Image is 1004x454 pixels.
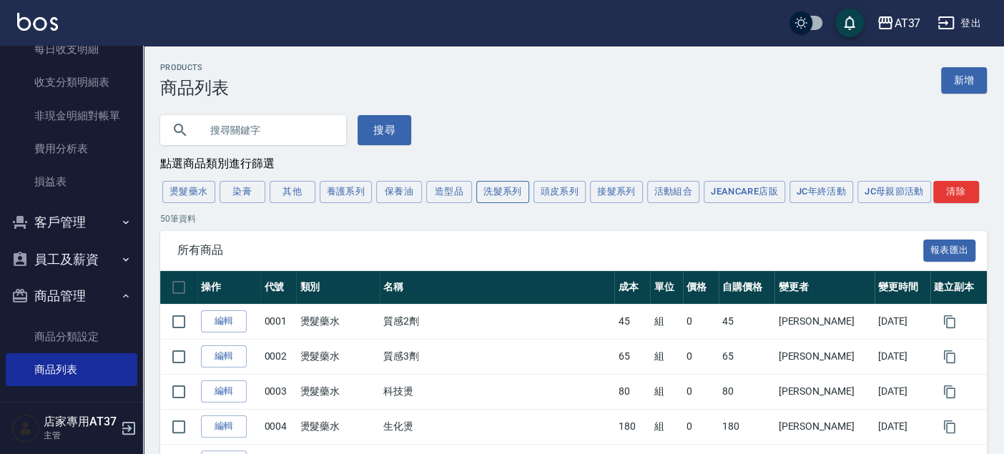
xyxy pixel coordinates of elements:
[201,345,247,367] a: 編輯
[533,181,586,203] button: 頭皮系列
[894,14,920,32] div: AT37
[6,132,137,165] a: 費用分析表
[614,339,650,374] td: 65
[160,63,229,72] h2: Products
[719,409,775,444] td: 180
[177,243,923,257] span: 所有商品
[923,240,976,262] button: 報表匯出
[614,409,650,444] td: 180
[380,271,614,305] th: 名稱
[650,304,682,339] td: 組
[774,374,874,409] td: [PERSON_NAME]
[774,409,874,444] td: [PERSON_NAME]
[719,271,775,305] th: 自購價格
[683,271,719,305] th: 價格
[476,181,529,203] button: 洗髮系列
[160,212,987,225] p: 50 筆資料
[875,271,931,305] th: 變更時間
[44,429,117,442] p: 主管
[6,392,137,429] button: 資料設定
[270,181,315,203] button: 其他
[426,181,472,203] button: 造型品
[201,415,247,438] a: 編輯
[774,304,874,339] td: [PERSON_NAME]
[719,339,775,374] td: 65
[260,339,296,374] td: 0002
[260,304,296,339] td: 0001
[6,165,137,198] a: 損益表
[17,13,58,31] img: Logo
[296,374,380,409] td: 燙髮藥水
[590,181,643,203] button: 接髮系列
[683,304,719,339] td: 0
[201,310,247,332] a: 編輯
[162,181,215,203] button: 燙髮藥水
[614,374,650,409] td: 80
[650,339,682,374] td: 組
[296,409,380,444] td: 燙髮藥水
[719,374,775,409] td: 80
[774,271,874,305] th: 變更者
[6,204,137,241] button: 客戶管理
[201,380,247,403] a: 編輯
[647,181,700,203] button: 活動組合
[875,374,931,409] td: [DATE]
[683,374,719,409] td: 0
[932,10,987,36] button: 登出
[835,9,864,37] button: save
[789,181,853,203] button: JC年終活動
[260,409,296,444] td: 0004
[650,374,682,409] td: 組
[683,339,719,374] td: 0
[160,78,229,98] h3: 商品列表
[296,304,380,339] td: 燙髮藥水
[614,304,650,339] td: 45
[614,271,650,305] th: 成本
[200,111,335,149] input: 搜尋關鍵字
[260,374,296,409] td: 0003
[260,271,296,305] th: 代號
[6,320,137,353] a: 商品分類設定
[376,181,422,203] button: 保養油
[719,304,775,339] td: 45
[44,415,117,429] h5: 店家專用AT37
[774,339,874,374] td: [PERSON_NAME]
[6,33,137,66] a: 每日收支明細
[6,353,137,386] a: 商品列表
[296,339,380,374] td: 燙髮藥水
[6,66,137,99] a: 收支分類明細表
[941,67,987,94] a: 新增
[875,409,931,444] td: [DATE]
[683,409,719,444] td: 0
[380,304,614,339] td: 質感2劑
[6,277,137,315] button: 商品管理
[11,414,40,443] img: Person
[930,271,987,305] th: 建立副本
[380,409,614,444] td: 生化燙
[296,271,380,305] th: 類別
[704,181,785,203] button: JeanCare店販
[220,181,265,203] button: 染膏
[650,409,682,444] td: 組
[923,243,976,257] a: 報表匯出
[380,374,614,409] td: 科技燙
[871,9,926,38] button: AT37
[6,241,137,278] button: 員工及薪資
[380,339,614,374] td: 質感3劑
[320,181,373,203] button: 養護系列
[197,271,260,305] th: 操作
[875,304,931,339] td: [DATE]
[857,181,931,203] button: JC母親節活動
[875,339,931,374] td: [DATE]
[6,99,137,132] a: 非現金明細對帳單
[933,181,979,203] button: 清除
[160,157,987,172] div: 點選商品類別進行篩選
[358,115,411,145] button: 搜尋
[650,271,682,305] th: 單位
